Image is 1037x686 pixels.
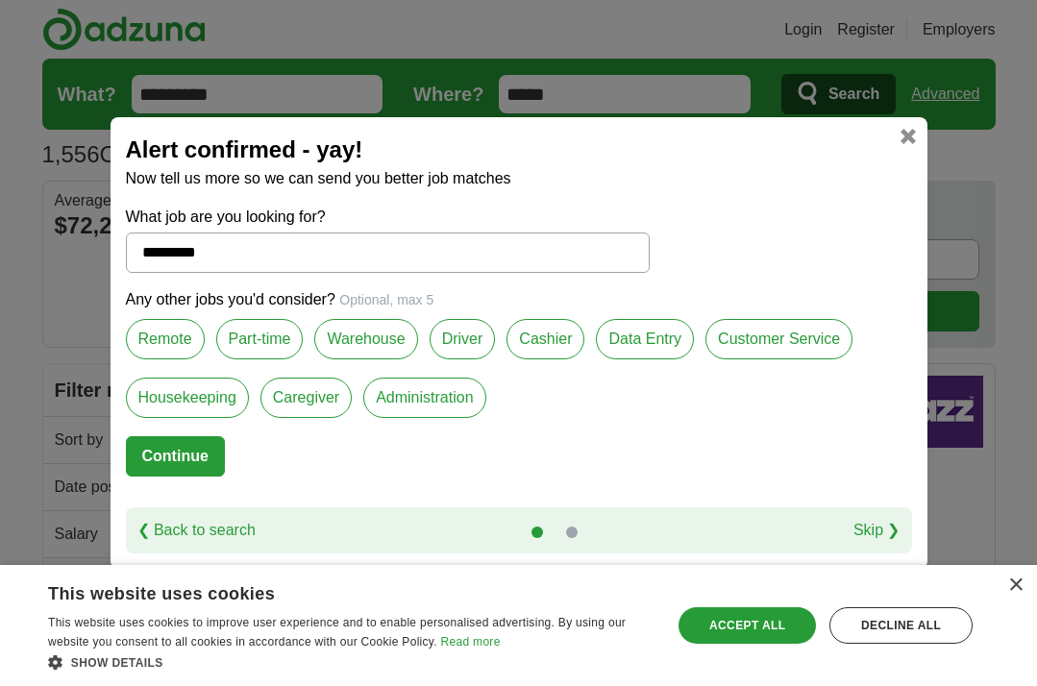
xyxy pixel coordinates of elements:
label: Cashier [506,319,584,359]
label: Data Entry [596,319,694,359]
label: Part-time [216,319,304,359]
h2: Alert confirmed - yay! [126,133,912,167]
span: Optional, max 5 [339,292,433,307]
label: Driver [430,319,496,359]
div: Decline all [829,607,973,644]
a: Read more, opens a new window [441,635,501,649]
div: Close [1008,578,1023,593]
div: Accept all [679,607,816,644]
label: What job are you looking for? [126,206,650,229]
span: This website uses cookies to improve user experience and to enable personalised advertising. By u... [48,616,626,649]
div: Show details [48,652,654,672]
label: Warehouse [314,319,417,359]
a: Skip ❯ [853,519,901,542]
label: Caregiver [260,378,352,418]
label: Administration [363,378,485,418]
label: Remote [126,319,205,359]
p: Now tell us more so we can send you better job matches [126,167,912,190]
label: Customer Service [705,319,852,359]
button: Continue [126,436,225,477]
a: ❮ Back to search [137,519,256,542]
div: This website uses cookies [48,576,605,605]
p: Any other jobs you'd consider? [126,288,912,311]
label: Housekeeping [126,378,249,418]
span: Show details [71,656,163,670]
